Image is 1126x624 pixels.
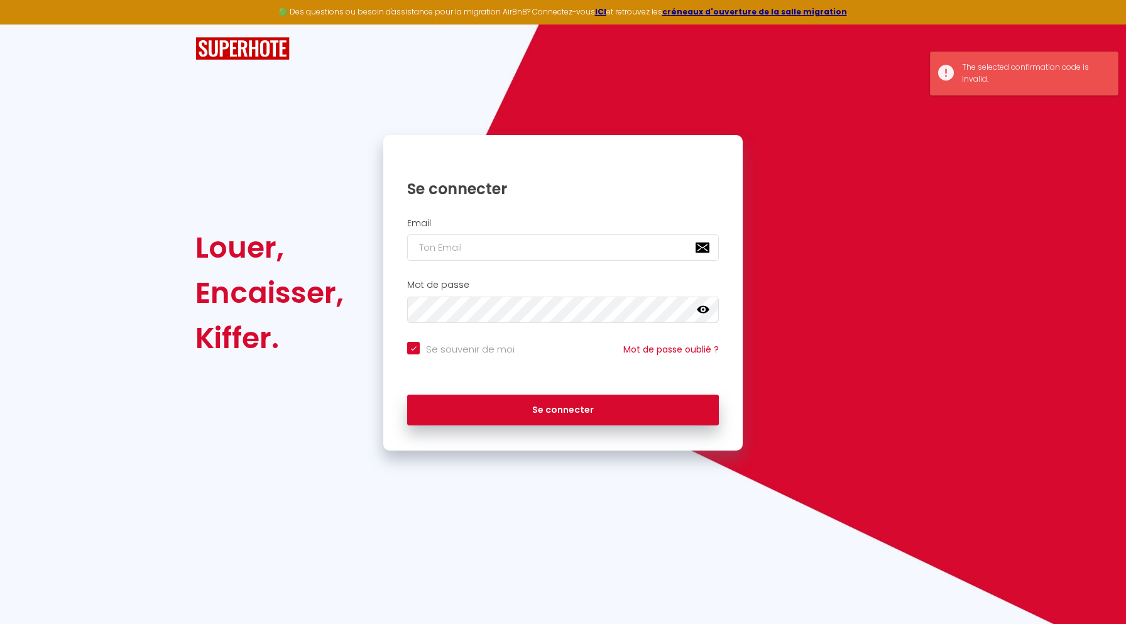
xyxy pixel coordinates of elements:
button: Se connecter [407,395,719,426]
img: SuperHote logo [195,37,290,60]
a: créneaux d'ouverture de la salle migration [662,6,847,17]
div: Louer, [195,225,344,270]
div: Encaisser, [195,270,344,315]
h2: Email [407,218,719,229]
h2: Mot de passe [407,280,719,290]
input: Ton Email [407,234,719,261]
div: Kiffer. [195,315,344,361]
a: Mot de passe oublié ? [623,343,719,356]
a: ICI [595,6,606,17]
h1: Se connecter [407,179,719,199]
div: The selected confirmation code is invalid. [962,62,1105,85]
